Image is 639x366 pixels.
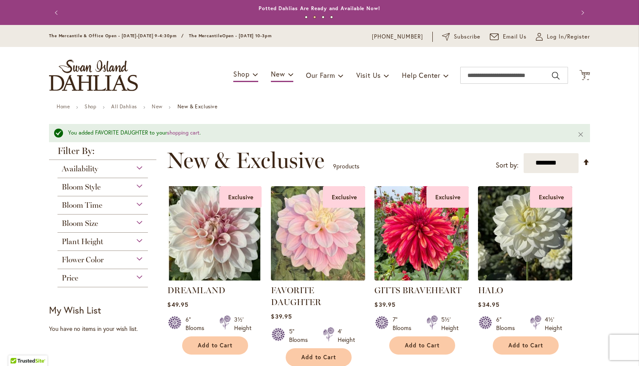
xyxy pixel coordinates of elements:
div: 3½' Height [234,315,251,332]
span: Shop [233,69,250,78]
strong: My Wish List [49,304,101,316]
div: You added FAVORITE DAUGHTER to your . [68,129,565,137]
button: 1 of 4 [305,16,308,19]
a: GITTS BRAVEHEART [374,285,461,295]
div: You have no items in your wish list. [49,325,162,333]
a: Shop [85,103,96,110]
span: $49.95 [167,300,188,308]
span: Bloom Style [62,182,101,192]
button: Add to Cart [182,336,248,355]
span: Log In/Register [547,33,590,41]
button: 3 of 4 [322,16,325,19]
span: 2 [583,74,586,80]
a: Email Us [490,33,527,41]
span: $39.95 [271,312,292,320]
span: Subscribe [454,33,481,41]
span: New [271,69,285,78]
span: Availability [62,164,98,173]
label: Sort by: [496,157,519,173]
div: 6" Blooms [496,315,520,332]
span: $34.95 [478,300,499,308]
a: Home [57,103,70,110]
button: Next [573,4,590,21]
span: Add to Cart [508,342,543,349]
a: FAVORITE DAUGHTER [271,285,321,307]
button: Add to Cart [389,336,455,355]
a: HALO Exclusive [478,274,572,282]
div: Exclusive [323,186,365,208]
span: Flower Color [62,255,104,264]
a: Subscribe [442,33,481,41]
div: Exclusive [219,186,262,208]
span: Price [62,273,78,283]
div: 6" Blooms [186,315,209,332]
span: Plant Height [62,237,103,246]
span: Open - [DATE] 10-3pm [222,33,272,39]
div: 4½' Height [545,315,562,332]
button: Previous [49,4,66,21]
a: All Dahlias [111,103,137,110]
a: store logo [49,60,138,91]
button: 4 of 4 [330,16,333,19]
strong: Filter By: [49,146,156,160]
img: GITTS BRAVEHEART [374,186,469,281]
span: Our Farm [306,71,335,80]
span: The Mercantile & Office Open - [DATE]-[DATE] 9-4:30pm / The Mercantile [49,33,222,39]
a: [PHONE_NUMBER] [372,33,423,41]
a: GITTS BRAVEHEART Exclusive [374,274,469,282]
strong: New & Exclusive [177,103,218,110]
a: shopping cart [167,129,199,136]
a: HALO [478,285,503,295]
div: 7" Blooms [393,315,416,332]
span: Add to Cart [198,342,232,349]
img: HALO [478,186,572,281]
a: DREAMLAND Exclusive [167,274,262,282]
span: Add to Cart [301,354,336,361]
img: FAVORITE DAUGHTER [271,186,365,281]
a: Log In/Register [536,33,590,41]
div: 5½' Height [441,315,459,332]
span: 9 [333,162,336,170]
div: 5" Blooms [289,327,313,344]
a: FAVORITE DAUGHTER Exclusive [271,274,365,282]
div: Exclusive [530,186,572,208]
span: New & Exclusive [167,148,325,173]
button: 2 [579,70,590,81]
p: products [333,160,359,173]
button: 2 of 4 [313,16,316,19]
span: Help Center [402,71,440,80]
span: Visit Us [356,71,381,80]
span: Email Us [503,33,527,41]
iframe: Launch Accessibility Center [6,336,30,360]
button: Add to Cart [493,336,559,355]
a: Potted Dahlias Are Ready and Available Now! [259,5,380,11]
img: DREAMLAND [167,186,262,281]
span: $39.95 [374,300,395,308]
div: 4' Height [338,327,355,344]
a: DREAMLAND [167,285,225,295]
div: Exclusive [426,186,469,208]
span: Bloom Time [62,201,102,210]
a: New [152,103,163,110]
span: Bloom Size [62,219,98,228]
span: Add to Cart [405,342,440,349]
